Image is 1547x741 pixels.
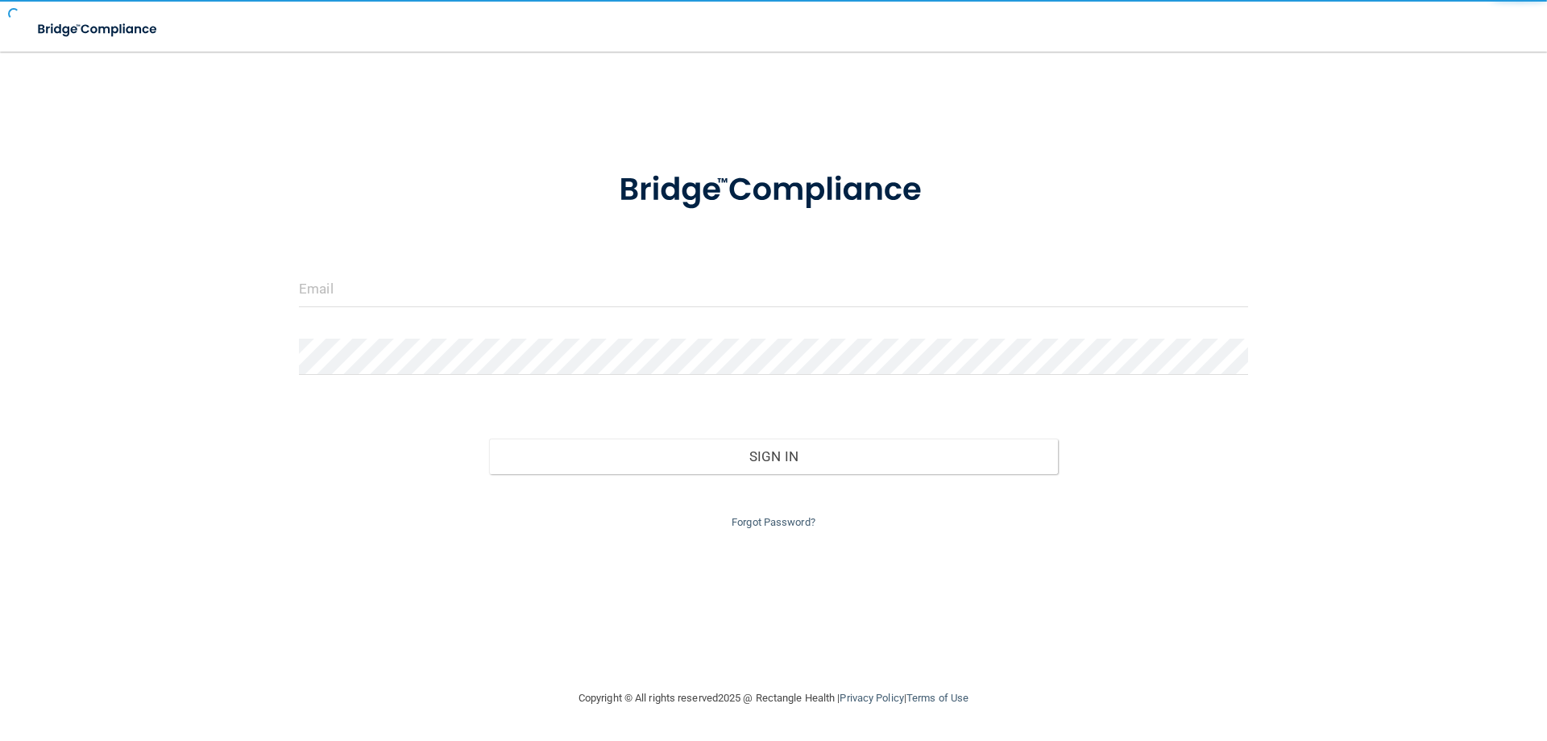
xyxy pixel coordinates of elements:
div: Copyright © All rights reserved 2025 @ Rectangle Health | | [479,672,1068,724]
a: Privacy Policy [840,692,903,704]
button: Sign In [489,439,1059,474]
input: Email [299,271,1248,307]
img: bridge_compliance_login_screen.278c3ca4.svg [586,148,961,232]
a: Terms of Use [906,692,968,704]
a: Forgot Password? [732,516,815,528]
img: bridge_compliance_login_screen.278c3ca4.svg [24,13,172,46]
